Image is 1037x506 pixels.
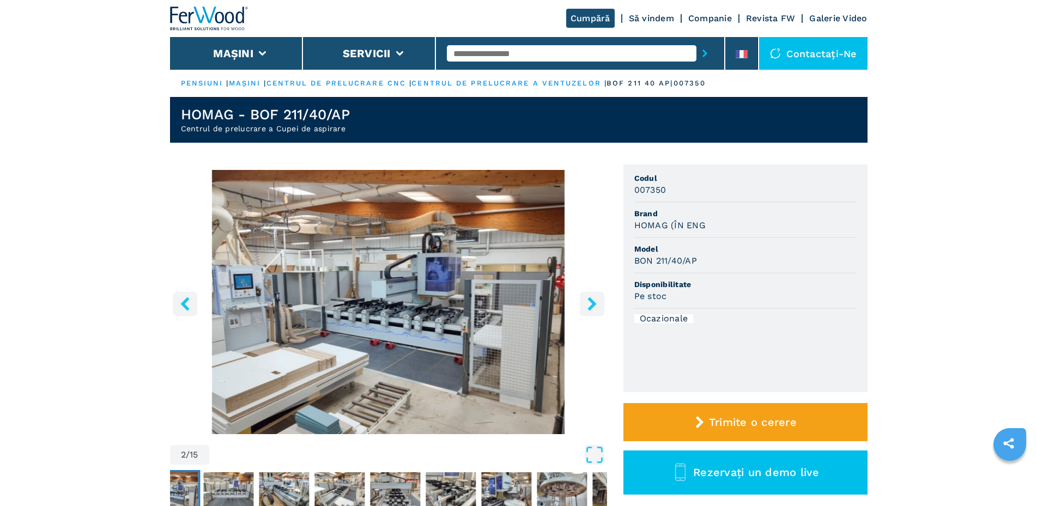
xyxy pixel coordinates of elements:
span: | [604,79,607,87]
button: Butonul dreptă [580,291,604,316]
a: Mașini [229,79,261,87]
div: Contactați-ne [759,37,867,70]
button: Rezervați un demo live [623,450,868,495]
span: Model [634,243,857,254]
img: HOMAG BOF 211/40/AP Centru de acoperire a auzului [170,170,607,434]
h3: 007350 [634,184,666,196]
span: / [186,450,190,459]
img: Ferestrul [170,7,248,31]
h3: Pe stoc [634,290,667,302]
a: Companie [688,13,732,23]
button: Mașini [213,47,253,60]
h1: HOMAG - BOF 211/40/AP [181,106,350,123]
p: 007350 [674,78,706,88]
span: | [409,79,411,87]
button: Deschideți Fullscreen-ul [212,445,604,465]
a: PENSIUNI [181,79,223,87]
button: Leftton [173,291,197,316]
span: | [264,79,266,87]
span: | [226,79,228,87]
span: Codul [634,173,857,184]
button: Trimite o cerere [623,403,868,441]
a: Centrul de prelucrare cnc [266,79,407,87]
a: Să vindem [629,13,674,23]
p: Bof 211 40 ap | [607,78,673,88]
a: Centrul de prelucrare a ventuzelor [411,79,601,87]
span: Disponibilitate [634,279,857,290]
div: Ocazionale [634,314,694,323]
button: Trimite-buton [696,41,713,66]
span: Brand [634,208,857,219]
div: Du-te la Slide 2 [170,170,607,434]
button: Servicii [343,47,391,60]
span: 15 [190,450,198,459]
h3: BON 211/40/AP [634,254,697,267]
h2: Centrul de prelucrare a Cupei de aspirare [181,123,350,134]
span: Trimite o cerere [709,416,797,429]
span: 2 [181,450,186,459]
a: Împărtășiți acest [995,430,1022,457]
a: Cumpără [566,9,615,28]
h3: HOMAG (ÎN ENG [634,219,706,231]
img: Contactați-ne [770,48,781,59]
iframe: Chat [991,457,1029,498]
a: Galerie Video [809,13,867,23]
span: Rezervați un demo live [693,466,820,479]
a: Revista FW [746,13,796,23]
